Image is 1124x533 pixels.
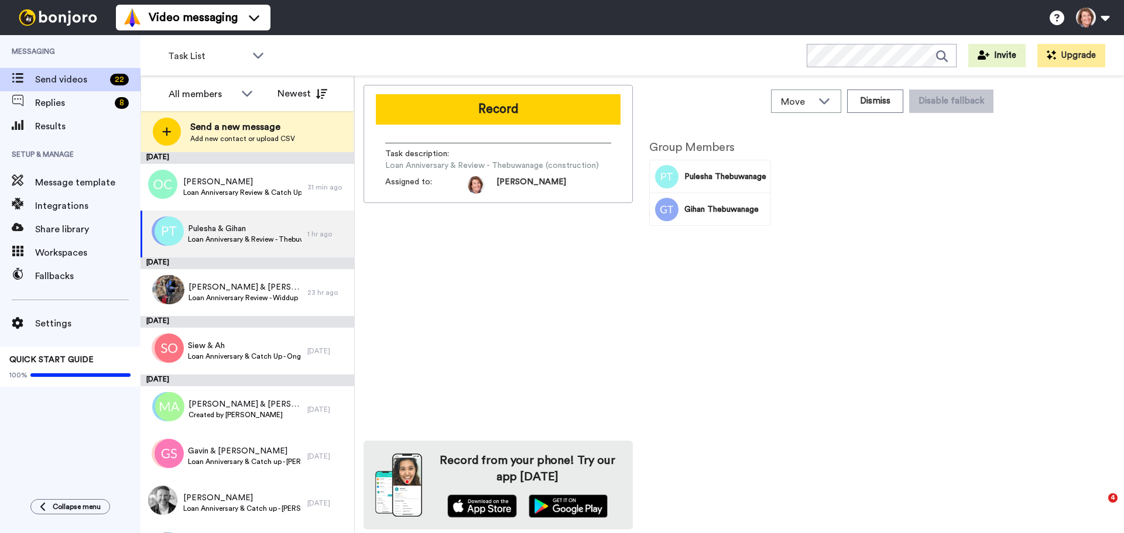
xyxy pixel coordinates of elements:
img: ma.png [155,392,184,421]
div: [DATE] [140,152,354,164]
span: Loan Anniversary Review - Widdup [189,293,301,302]
button: Record [376,94,621,125]
div: [DATE] [307,405,348,414]
div: 8 [115,97,129,109]
button: Newest [269,82,336,105]
div: 22 [110,74,129,85]
span: Loan Anniversary & Catch up - [PERSON_NAME] [PERSON_NAME] [183,504,301,513]
img: Image of Gihan Thebuwanage [655,198,678,221]
span: Send a new message [190,120,295,134]
div: [DATE] [307,498,348,508]
span: Settings [35,317,140,331]
div: All members [169,87,235,101]
span: Created by [PERSON_NAME] [189,410,301,419]
img: vm-color.svg [123,8,142,27]
span: Gihan Thebuwanage [684,204,766,215]
span: Message template [35,176,140,190]
span: [PERSON_NAME] [183,176,301,188]
span: Send videos [35,73,105,87]
button: Upgrade [1037,44,1105,67]
img: download [375,453,422,517]
div: [DATE] [307,452,348,461]
span: Loan Anniversary & Review - Thebuwanage (construction) [188,235,301,244]
img: cw.png [152,392,181,421]
span: [PERSON_NAME] [183,492,301,504]
button: Collapse menu [30,499,110,514]
button: Invite [968,44,1026,67]
h2: Group Members [649,141,771,154]
img: 57ef791d-2d14-40c4-8de4-f48a646ad939.jpg [148,486,177,515]
img: gt.png [152,216,181,246]
span: 100% [9,370,28,380]
span: Loan Anniversary Review & Catch Up - [PERSON_NAME] [183,188,301,197]
span: Video messaging [149,9,238,26]
img: Image of Pulesha Thebuwanage [655,165,678,188]
span: Workspaces [35,246,140,260]
span: Pulesha & Gihan [188,223,301,235]
span: Gavin & [PERSON_NAME] [188,445,301,457]
span: [PERSON_NAME] & [PERSON_NAME] [189,398,301,410]
span: Replies [35,96,110,110]
span: Collapse menu [53,502,101,511]
img: bj-logo-header-white.svg [14,9,102,26]
span: QUICK START GUIDE [9,356,94,364]
img: 41da5cd8-82ba-4263-8ee5-3743b5d049b6.jpg [155,275,184,304]
span: Results [35,119,140,133]
span: Loan Anniversary & Catch Up - Ong & [PERSON_NAME] [188,352,301,361]
span: Task description : [385,148,467,160]
span: Fallbacks [35,269,140,283]
span: Add new contact or upload CSV [190,134,295,143]
img: so.png [155,333,184,363]
img: gs.png [155,439,184,468]
span: Assigned to: [385,176,467,194]
span: [PERSON_NAME] & [PERSON_NAME] [189,281,301,293]
img: 621c16c7-a60b-48f8-b0b5-f158d0b0809f-1759891800.jpg [467,176,485,194]
span: Loan Anniversary & Review - Thebuwanage (construction) [385,160,599,171]
div: 1 hr ago [307,229,348,239]
div: 31 min ago [307,183,348,192]
div: 23 hr ago [307,288,348,297]
span: Pulesha Thebuwanage [684,171,766,183]
span: [PERSON_NAME] [496,176,566,194]
span: Siew & Ah [188,340,301,352]
iframe: Intercom live chat [1084,493,1112,521]
span: Share library [35,222,140,236]
span: Move [781,95,813,109]
div: [DATE] [140,374,354,386]
span: Task List [168,49,246,63]
h4: Record from your phone! Try our app [DATE] [434,452,621,485]
div: [DATE] [140,316,354,328]
button: Disable fallback [909,90,993,113]
div: [DATE] [307,346,348,356]
span: 4 [1108,493,1118,503]
img: oc.png [148,170,177,199]
img: appstore [447,494,517,518]
span: Loan Anniversary & Catch up - [PERSON_NAME] [PERSON_NAME] [188,457,301,466]
img: am.png [152,333,181,363]
span: Integrations [35,199,140,213]
img: ks.png [152,439,181,468]
img: pt.png [155,216,184,246]
img: playstore [529,494,608,518]
div: [DATE] [140,257,354,269]
img: 487b98b5-e61d-46bb-afdd-d7de27c8f2b6.jpg [152,275,181,304]
button: Dismiss [847,90,903,113]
